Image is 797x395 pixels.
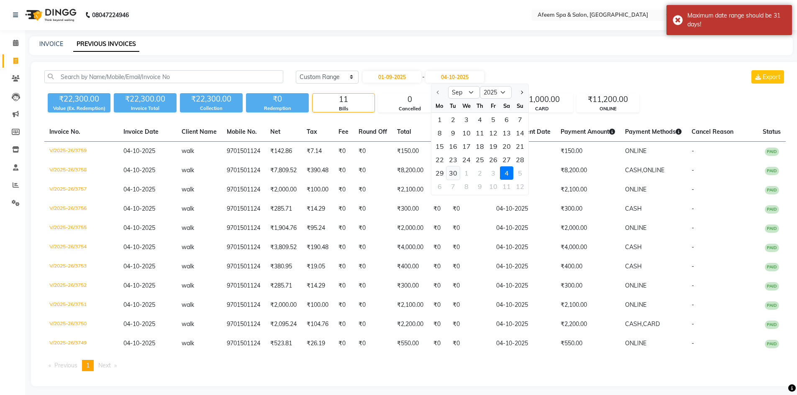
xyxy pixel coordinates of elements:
[392,276,428,296] td: ₹300.00
[433,180,446,193] div: 6
[392,161,428,180] td: ₹8,200.00
[487,180,500,193] div: Friday, October 10, 2025
[460,153,473,166] div: 24
[354,276,392,296] td: ₹0
[428,276,448,296] td: ₹0
[513,126,527,140] div: Sunday, September 14, 2025
[556,180,620,199] td: ₹2,100.00
[114,93,177,105] div: ₹22,300.00
[446,153,460,166] div: 23
[473,153,487,166] div: 25
[765,321,779,329] span: PAID
[428,219,448,238] td: ₹0
[692,282,694,289] span: -
[302,180,333,199] td: ₹100.00
[123,243,155,251] span: 04-10-2025
[692,320,694,328] span: -
[333,315,354,334] td: ₹0
[487,140,500,153] div: Friday, September 19, 2025
[687,11,786,29] div: Maximum date range should be 31 days!
[270,128,280,135] span: Net
[302,161,333,180] td: ₹390.48
[491,199,556,219] td: 04-10-2025
[123,320,155,328] span: 04-10-2025
[513,140,527,153] div: 21
[422,73,425,82] span: -
[491,219,556,238] td: 04-10-2025
[491,334,556,353] td: 04-10-2025
[500,113,513,126] div: Saturday, September 6, 2025
[363,71,421,83] input: Start Date
[511,105,573,112] div: CARD
[21,3,79,27] img: logo
[428,315,448,334] td: ₹0
[48,105,110,112] div: Value (Ex. Redemption)
[222,180,265,199] td: 9701501124
[302,315,333,334] td: ₹104.76
[487,113,500,126] div: 5
[333,161,354,180] td: ₹0
[123,224,155,232] span: 04-10-2025
[379,105,441,112] div: Cancelled
[460,140,473,153] div: 17
[446,99,460,112] div: Tu
[643,320,660,328] span: CARD
[428,142,448,161] td: ₹0
[392,296,428,315] td: ₹2,100.00
[92,3,129,27] b: 08047224946
[446,153,460,166] div: Tuesday, September 23, 2025
[44,276,118,296] td: V/2025-26/3752
[433,113,446,126] div: Monday, September 1, 2025
[433,126,446,140] div: Monday, September 8, 2025
[302,219,333,238] td: ₹95.24
[222,161,265,180] td: 9701501124
[765,167,779,175] span: PAID
[333,334,354,353] td: ₹0
[446,113,460,126] div: 2
[392,257,428,276] td: ₹400.00
[354,296,392,315] td: ₹0
[446,180,460,193] div: Tuesday, October 7, 2025
[556,219,620,238] td: ₹2,000.00
[460,180,473,193] div: Wednesday, October 8, 2025
[473,113,487,126] div: Thursday, September 4, 2025
[625,282,646,289] span: ONLINE
[222,219,265,238] td: 9701501124
[182,301,194,308] span: walk
[446,166,460,180] div: 30
[433,140,446,153] div: 15
[561,128,615,135] span: Payment Amount
[246,93,309,105] div: ₹0
[500,166,513,180] div: 4
[44,180,118,199] td: V/2025-26/3757
[49,128,80,135] span: Invoice No.
[333,199,354,219] td: ₹0
[460,113,473,126] div: 3
[302,142,333,161] td: ₹7.14
[433,113,446,126] div: 1
[625,262,642,270] span: CASH
[480,86,512,99] select: Select year
[392,199,428,219] td: ₹300.00
[333,238,354,257] td: ₹0
[333,257,354,276] td: ₹0
[491,296,556,315] td: 04-10-2025
[397,128,411,135] span: Total
[765,301,779,310] span: PAID
[123,166,155,174] span: 04-10-2025
[625,166,643,174] span: CASH,
[513,140,527,153] div: Sunday, September 21, 2025
[487,153,500,166] div: 26
[448,315,491,334] td: ₹0
[765,244,779,252] span: PAID
[425,71,484,83] input: End Date
[487,99,500,112] div: Fr
[692,205,694,212] span: -
[556,276,620,296] td: ₹300.00
[577,94,639,105] div: ₹11,200.00
[491,238,556,257] td: 04-10-2025
[448,296,491,315] td: ₹0
[123,128,159,135] span: Invoice Date
[338,128,349,135] span: Fee
[460,166,473,180] div: Wednesday, October 1, 2025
